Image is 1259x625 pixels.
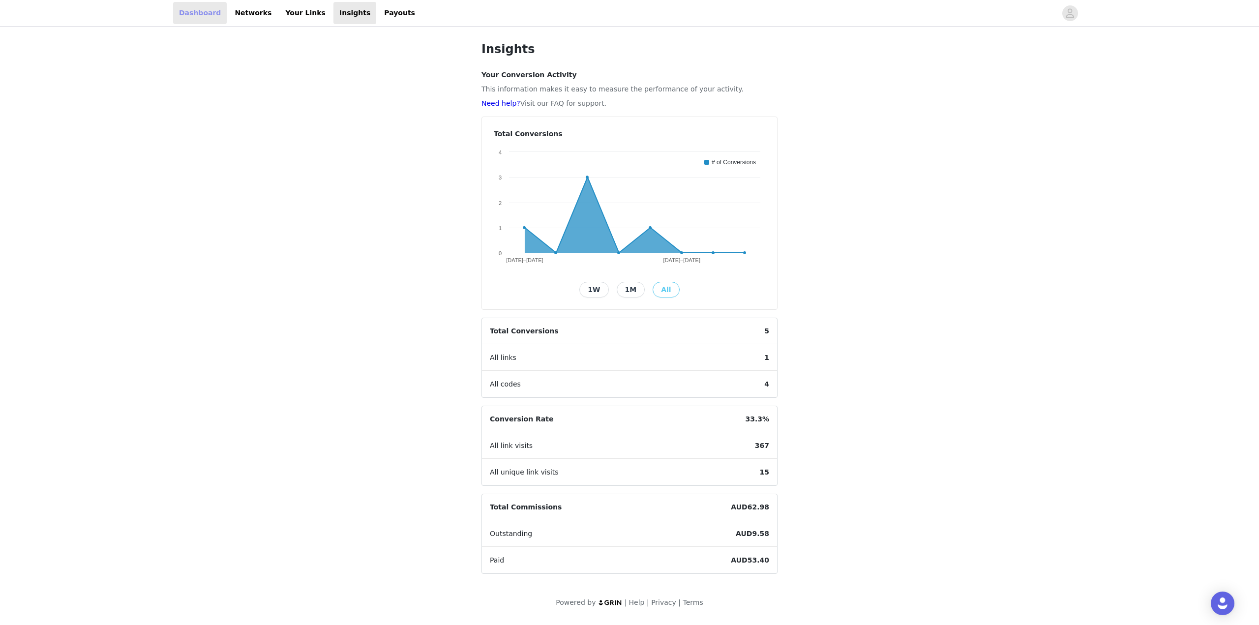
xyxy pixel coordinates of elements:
h4: Total Conversions [494,129,765,139]
span: Paid [482,547,512,573]
span: AUD53.40 [723,547,777,573]
span: AUD62.98 [723,494,777,520]
h1: Insights [481,40,778,58]
a: Dashboard [173,2,227,24]
span: Total Commissions [482,494,570,520]
span: All codes [482,371,529,397]
text: 3 [499,175,502,180]
text: 0 [499,250,502,256]
span: Outstanding [482,521,540,547]
h4: Your Conversion Activity [481,70,778,80]
text: 4 [499,149,502,155]
a: Payouts [378,2,421,24]
text: [DATE]–[DATE] [663,257,700,263]
button: All [653,282,679,298]
span: All link visits [482,433,540,459]
a: Your Links [279,2,331,24]
span: 5 [756,318,777,344]
img: logo [598,599,623,606]
span: | [625,598,627,606]
span: All links [482,345,524,371]
span: 15 [752,459,777,485]
a: Insights [333,2,376,24]
button: 1M [617,282,645,298]
p: This information makes it easy to measure the performance of your activity. [481,84,778,94]
div: avatar [1065,5,1075,21]
span: | [647,598,649,606]
div: Open Intercom Messenger [1211,592,1234,615]
span: Conversion Rate [482,406,561,432]
span: 1 [756,345,777,371]
a: Help [629,598,645,606]
a: Networks [229,2,277,24]
span: 33.3% [737,406,777,432]
text: 2 [499,200,502,206]
span: 4 [756,371,777,397]
a: Terms [683,598,703,606]
a: Privacy [651,598,676,606]
span: | [678,598,681,606]
span: Total Conversions [482,318,567,344]
button: 1W [579,282,608,298]
text: # of Conversions [712,159,756,166]
p: Visit our FAQ for support. [481,98,778,109]
a: Need help? [481,99,520,107]
span: 367 [747,433,777,459]
span: All unique link visits [482,459,567,485]
span: Powered by [556,598,596,606]
text: 1 [499,225,502,231]
text: [DATE]–[DATE] [506,257,543,263]
span: AUD9.58 [728,521,777,547]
